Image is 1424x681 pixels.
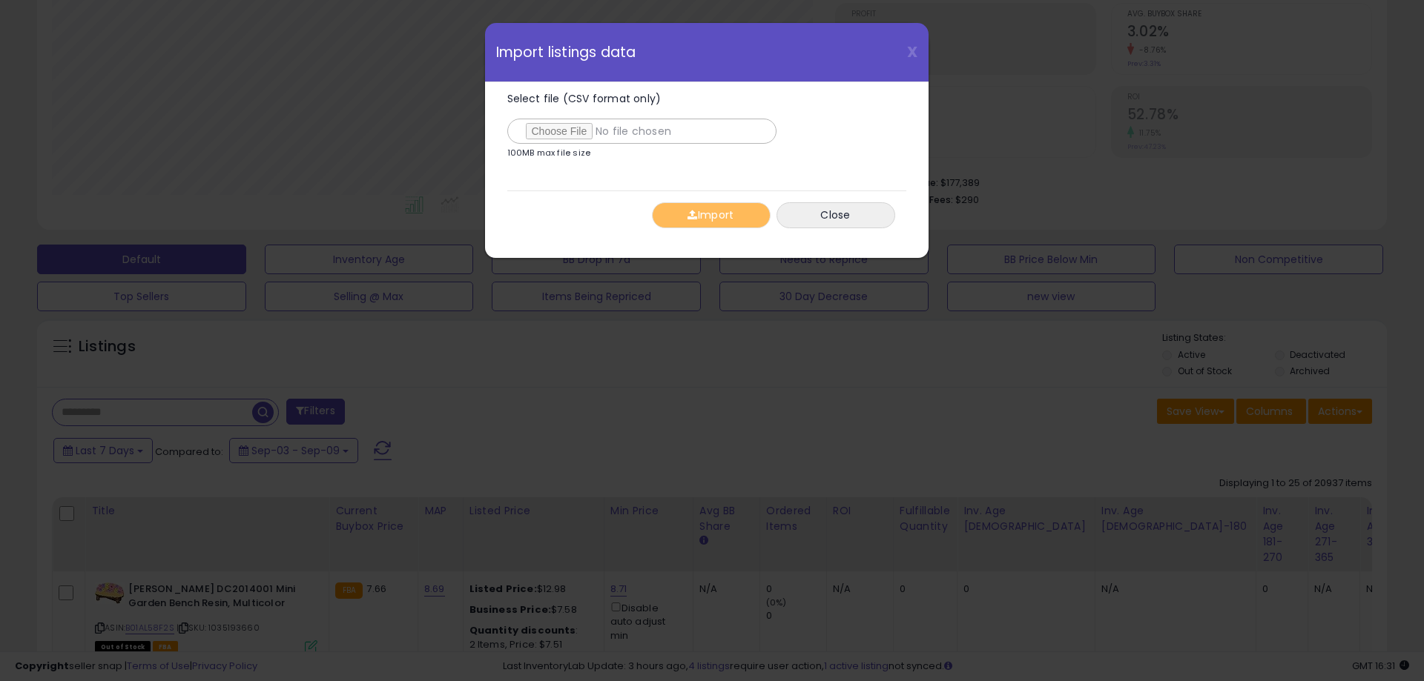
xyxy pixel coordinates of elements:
[777,202,895,228] button: Close
[507,91,662,106] span: Select file (CSV format only)
[496,45,636,59] span: Import listings data
[907,41,917,62] span: X
[507,149,591,157] p: 100MB max file size
[652,202,771,228] button: Import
